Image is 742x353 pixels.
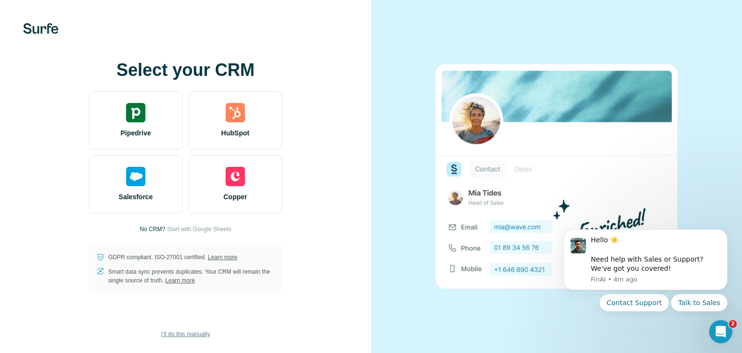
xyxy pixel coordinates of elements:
[108,253,237,262] p: GDPR compliant. ISO-27001 certified.
[23,23,58,34] img: Surfe's logo
[108,267,274,285] p: Smart data sync prevents duplicates. Your CRM will remain the single source of truth.
[436,64,677,288] img: none image
[729,320,737,328] span: 2
[161,330,210,338] span: I’ll do this manually
[140,225,165,234] p: No CRM?
[167,225,231,234] button: Start with Google Sheets
[549,221,742,317] iframe: Intercom notifications message
[226,103,245,122] img: hubspot's logo
[165,277,195,284] a: Learn more
[226,167,245,186] img: copper's logo
[119,192,153,202] span: Salesforce
[709,320,732,343] iframe: Intercom live chat
[120,128,151,138] span: Pipedrive
[126,167,145,186] img: salesforce's logo
[154,327,216,341] button: I’ll do this manually
[89,60,282,80] h1: Select your CRM
[208,254,237,261] a: Learn more
[126,103,145,122] img: pipedrive's logo
[224,192,247,202] span: Copper
[221,128,249,138] span: HubSpot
